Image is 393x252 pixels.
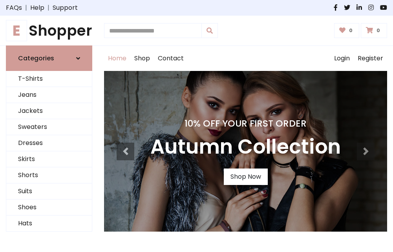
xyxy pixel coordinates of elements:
[44,3,53,13] span: |
[6,87,92,103] a: Jeans
[6,20,27,41] span: E
[6,71,92,87] a: T-Shirts
[104,46,130,71] a: Home
[6,167,92,183] a: Shorts
[6,119,92,135] a: Sweaters
[6,135,92,151] a: Dresses
[330,46,354,71] a: Login
[30,3,44,13] a: Help
[18,54,54,62] h6: Categories
[150,118,341,129] h4: 10% Off Your First Order
[6,22,92,39] a: EShopper
[375,27,382,34] span: 0
[6,3,22,13] a: FAQs
[6,216,92,232] a: Hats
[6,45,92,71] a: Categories
[150,135,341,159] h3: Autumn Collection
[6,22,92,39] h1: Shopper
[347,27,355,34] span: 0
[53,3,78,13] a: Support
[6,199,92,216] a: Shoes
[130,46,154,71] a: Shop
[361,23,387,38] a: 0
[154,46,188,71] a: Contact
[6,183,92,199] a: Suits
[6,103,92,119] a: Jackets
[6,151,92,167] a: Skirts
[224,169,268,185] a: Shop Now
[334,23,360,38] a: 0
[354,46,387,71] a: Register
[22,3,30,13] span: |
